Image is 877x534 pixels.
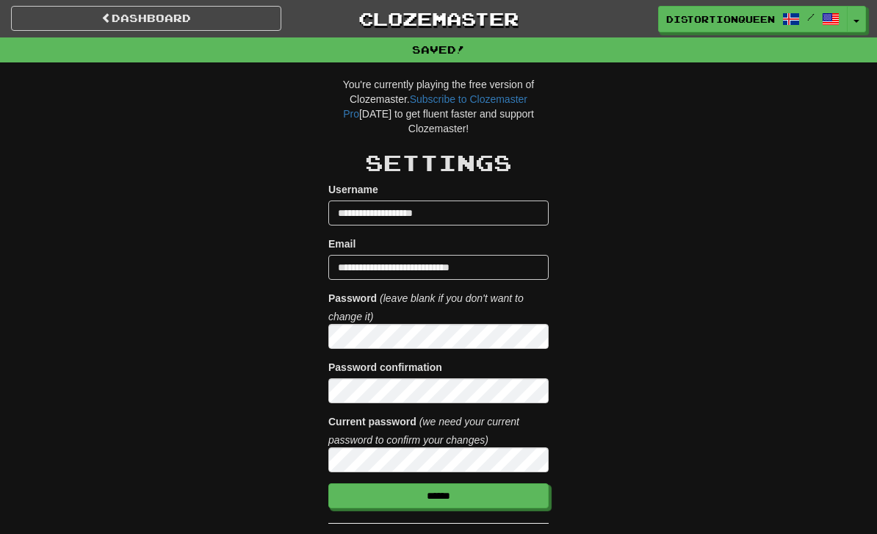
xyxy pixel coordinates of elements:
label: Username [328,182,378,197]
a: Subscribe to Clozemaster Pro [343,93,527,120]
h2: Settings [328,151,549,175]
a: Dashboard [11,6,281,31]
label: Password [328,291,377,306]
label: Email [328,237,356,251]
label: Current password [328,414,416,429]
span: / [807,12,815,22]
p: You're currently playing the free version of Clozemaster. [DATE] to get fluent faster and support... [328,77,549,136]
a: Clozemaster [303,6,574,32]
i: (leave blank if you don't want to change it) [328,292,524,322]
label: Password confirmation [328,360,442,375]
i: (we need your current password to confirm your changes) [328,416,519,446]
a: DistortionQueenKayla / [658,6,848,32]
span: DistortionQueenKayla [666,12,775,26]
